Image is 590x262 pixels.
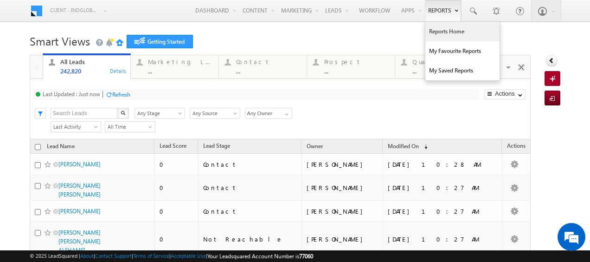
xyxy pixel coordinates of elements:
a: [PERSON_NAME] [PERSON_NAME] ALSHAMSI [58,229,101,254]
a: My Saved Reports [425,61,500,80]
div: Lead Source Filter [190,107,240,119]
a: Lead Score [155,141,191,153]
a: Show All Items [280,108,291,118]
a: My Favourite Reports [425,41,500,61]
div: Last Updated : Just now [43,91,100,98]
img: Search [121,111,125,115]
div: Refresh [112,91,130,98]
div: Contact [236,58,301,65]
div: [DATE] 10:27 AM [388,235,498,243]
span: Last Activity [51,123,98,131]
div: 0 [160,160,193,169]
a: All Leads242,820Details [43,53,131,79]
div: Not Reachable [203,235,297,243]
a: Acceptable Use [171,253,206,259]
div: [DATE] 10:27 AM [388,207,498,216]
div: ... [148,67,213,74]
div: Details [109,66,127,75]
div: Contact [203,160,297,169]
div: Qualified [412,58,477,65]
a: Getting Started [127,35,193,48]
a: Reports Home [425,22,500,41]
div: 0 [160,235,193,243]
a: Terms of Service [133,253,169,259]
span: 77060 [299,253,313,260]
div: 0 [160,207,193,216]
div: ... [412,67,477,74]
input: Check all records [35,144,41,150]
a: Contact Support [95,253,132,259]
div: Lead Stage Filter [135,107,185,119]
div: Contact [203,183,297,192]
span: Modified On [388,143,419,150]
div: ... [324,67,389,74]
span: Lead Stage [203,142,230,149]
span: Smart Views [30,33,90,48]
div: Marketing Leads [148,58,213,65]
div: 0 [160,183,193,192]
div: Prospect [324,58,389,65]
span: Actions [502,141,530,153]
div: [DATE] 10:27 AM [388,183,498,192]
div: All Leads [60,58,125,65]
a: [PERSON_NAME] [PERSON_NAME] [58,182,101,198]
a: Prospect... [307,55,395,79]
span: (sorted descending) [420,143,428,151]
span: Any Stage [135,109,182,118]
span: Client - indglobal1 (77060) [50,6,99,15]
div: ... [236,67,301,74]
a: [PERSON_NAME] [58,208,101,215]
div: [PERSON_NAME] [307,183,379,192]
span: Lead Score [160,142,186,149]
a: Lead Name [42,141,79,153]
a: About [80,253,94,259]
div: [PERSON_NAME] [307,207,379,216]
div: [PERSON_NAME] [307,160,379,169]
div: Owner Filter [245,107,291,119]
a: Marketing Leads... [130,55,219,79]
input: Type to Search [245,108,292,119]
div: [PERSON_NAME] [307,235,379,243]
div: Contact [203,207,297,216]
span: All Time [105,123,152,131]
a: Modified On (sorted descending) [383,141,432,153]
input: Search Leads [51,108,118,119]
a: Contact... [218,55,307,79]
a: All Time [105,121,155,132]
a: Qualified... [395,55,483,79]
a: Any Source [190,108,240,119]
a: [PERSON_NAME] [58,161,101,168]
span: Your Leadsquared Account Number is [207,253,313,260]
span: © 2025 LeadSquared | | | | | [30,252,313,261]
a: Any Stage [135,108,185,119]
div: 242,820 [60,67,125,74]
div: [DATE] 10:28 AM [388,160,498,169]
a: Lead Stage [199,141,235,153]
a: Last Activity [51,121,101,132]
button: Actions [484,89,526,99]
span: Owner [307,143,323,150]
span: Any Source [190,109,237,118]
